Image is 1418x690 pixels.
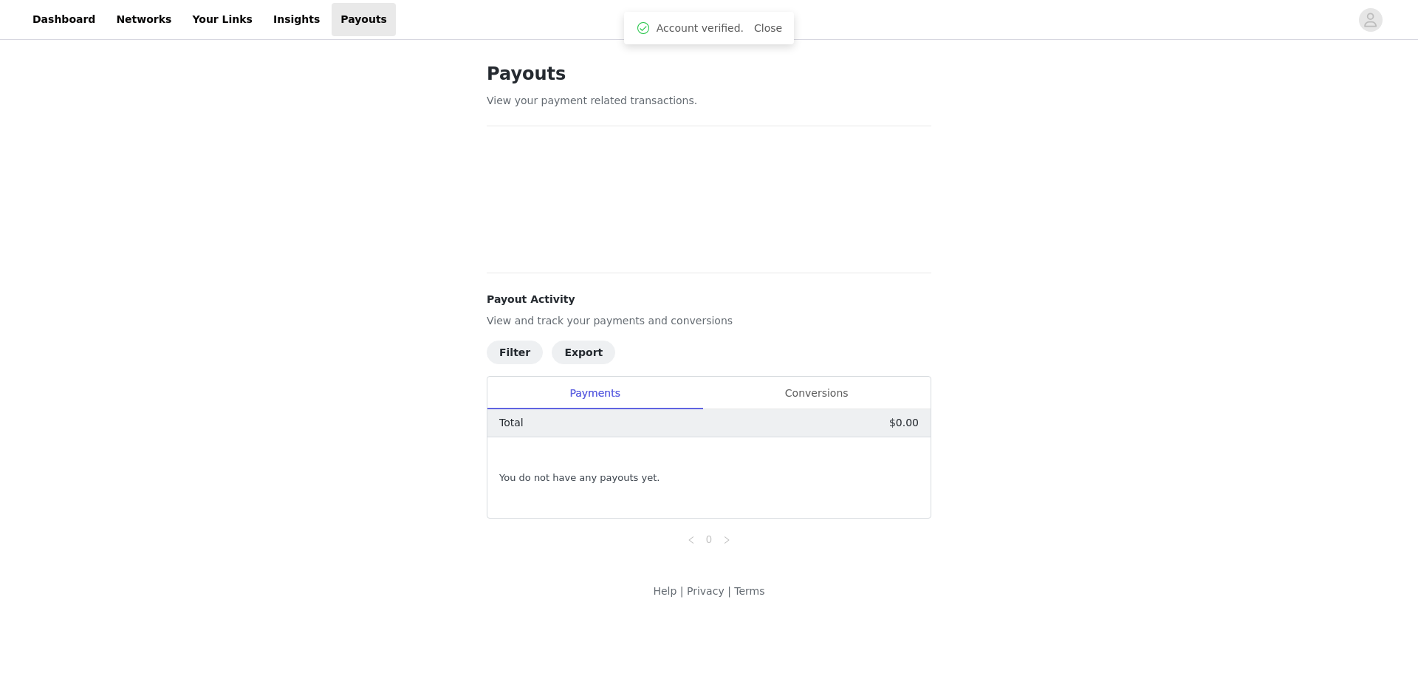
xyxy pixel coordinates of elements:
p: Total [499,415,524,431]
div: Payments [487,377,702,410]
a: 0 [701,531,717,547]
div: Conversions [702,377,931,410]
a: Insights [264,3,329,36]
a: Your Links [183,3,261,36]
p: $0.00 [889,415,919,431]
li: 0 [700,530,718,548]
a: Payouts [332,3,396,36]
a: Networks [107,3,180,36]
span: | [727,585,731,597]
a: Dashboard [24,3,104,36]
a: Help [653,585,677,597]
h4: Payout Activity [487,292,931,307]
button: Export [552,341,615,364]
li: Next Page [718,530,736,548]
span: You do not have any payouts yet. [499,471,660,485]
p: View your payment related transactions. [487,93,931,109]
button: Filter [487,341,543,364]
div: avatar [1363,8,1377,32]
span: Account verified. [657,21,744,36]
li: Previous Page [682,530,700,548]
a: Privacy [687,585,725,597]
a: Close [754,22,782,34]
i: icon: right [722,536,731,544]
span: | [680,585,684,597]
h1: Payouts [487,61,931,87]
a: Terms [734,585,764,597]
i: icon: left [687,536,696,544]
p: View and track your payments and conversions [487,313,931,329]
